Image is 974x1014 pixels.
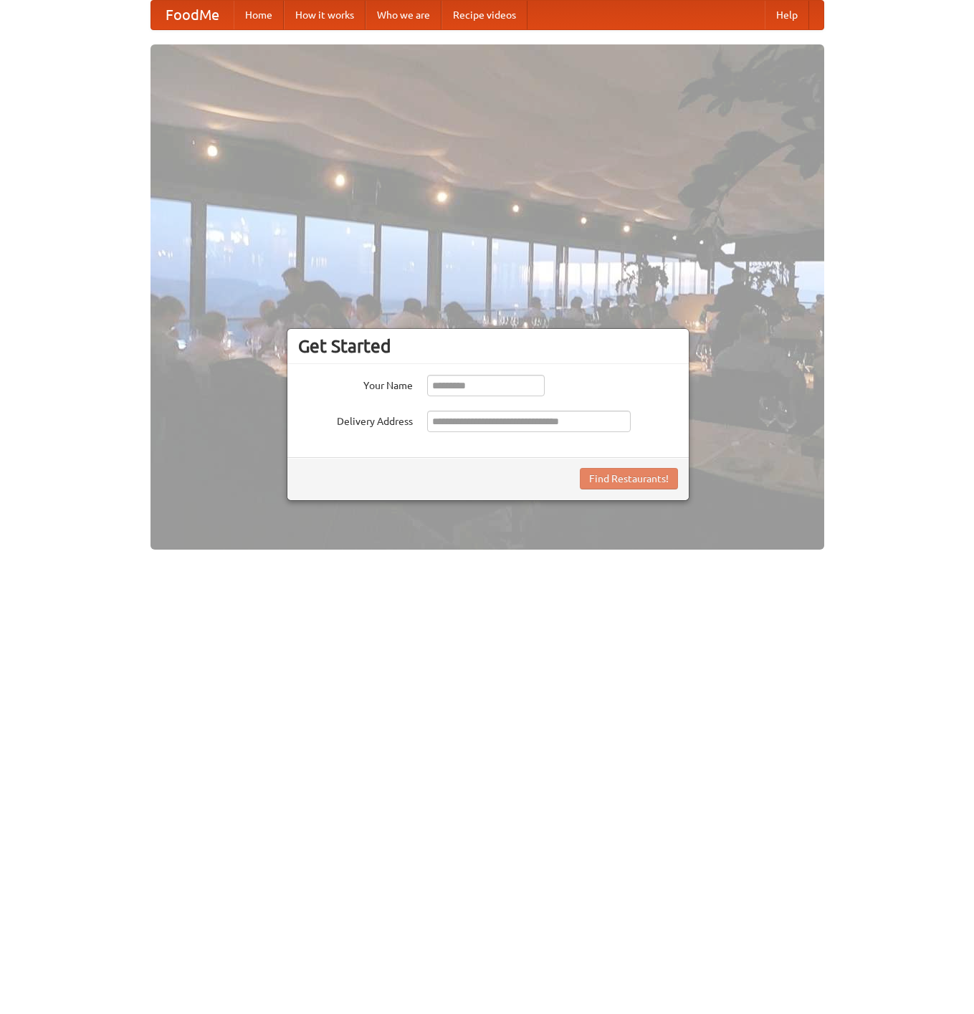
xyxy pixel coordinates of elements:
[284,1,366,29] a: How it works
[298,335,678,357] h3: Get Started
[441,1,527,29] a: Recipe videos
[234,1,284,29] a: Home
[298,375,413,393] label: Your Name
[765,1,809,29] a: Help
[151,1,234,29] a: FoodMe
[580,468,678,489] button: Find Restaurants!
[366,1,441,29] a: Who we are
[298,411,413,429] label: Delivery Address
